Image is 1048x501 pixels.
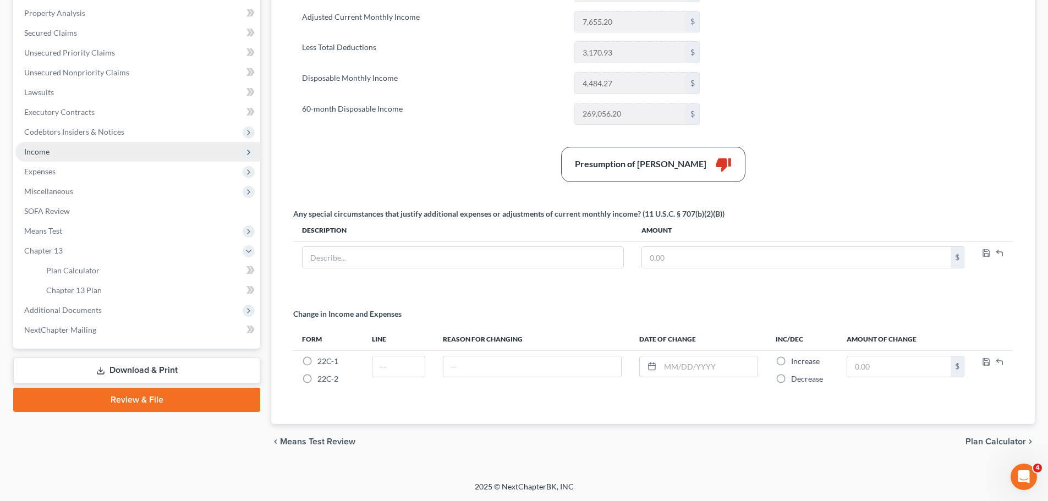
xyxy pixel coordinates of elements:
input: 0.00 [575,103,686,124]
th: Line [363,328,434,350]
th: Description [293,219,633,241]
span: Executory Contracts [24,107,95,117]
label: Adjusted Current Monthly Income [297,11,569,33]
i: thumb_down [715,156,732,173]
a: Download & Print [13,357,260,383]
a: Property Analysis [15,3,260,23]
span: Decrease [791,374,823,383]
input: MM/DD/YYYY [660,356,758,377]
input: 0.00 [575,73,686,93]
span: Unsecured Priority Claims [24,48,115,57]
th: Amount [633,219,973,241]
i: chevron_left [271,437,280,446]
button: chevron_left Means Test Review [271,437,355,446]
a: Lawsuits [15,82,260,102]
div: 2025 © NextChapterBK, INC [211,481,838,501]
span: Property Analysis [24,8,85,18]
a: Review & File [13,388,260,412]
span: Unsecured Nonpriority Claims [24,68,129,77]
span: Income [24,147,50,156]
span: Lawsuits [24,87,54,97]
span: Expenses [24,167,56,176]
span: 22C-2 [317,374,338,383]
label: Less Total Deductions [297,41,569,63]
input: -- [372,356,425,377]
div: $ [951,356,964,377]
th: Date of Change [630,328,767,350]
th: Amount of Change [838,328,973,350]
th: Form [293,328,363,350]
p: Change in Income and Expenses [293,309,402,320]
input: 0.00 [575,42,686,63]
span: Plan Calculator [965,437,1026,446]
div: $ [951,247,964,268]
input: 0.00 [642,247,951,268]
span: Chapter 13 [24,246,63,255]
th: Reason for Changing [434,328,630,350]
input: 0.00 [575,12,686,32]
label: 60-month Disposable Income [297,103,569,125]
label: Disposable Monthly Income [297,72,569,94]
iframe: Intercom live chat [1011,464,1037,490]
th: Inc/Dec [767,328,838,350]
input: 0.00 [847,356,951,377]
a: Unsecured Nonpriority Claims [15,63,260,82]
div: $ [686,73,699,93]
div: $ [686,12,699,32]
div: $ [686,42,699,63]
input: Describe... [303,247,623,268]
span: Plan Calculator [46,266,100,275]
a: Plan Calculator [37,261,260,280]
a: Executory Contracts [15,102,260,122]
span: Miscellaneous [24,186,73,196]
i: chevron_right [1026,437,1035,446]
span: Increase [791,356,820,366]
span: Means Test [24,226,62,235]
span: Chapter 13 Plan [46,285,102,295]
div: Presumption of [PERSON_NAME] [575,158,706,170]
span: NextChapter Mailing [24,325,96,334]
button: Plan Calculator chevron_right [965,437,1035,446]
a: Chapter 13 Plan [37,280,260,300]
span: Secured Claims [24,28,77,37]
a: NextChapter Mailing [15,320,260,340]
span: 22C-1 [317,356,338,366]
a: Secured Claims [15,23,260,43]
a: SOFA Review [15,201,260,221]
a: Unsecured Priority Claims [15,43,260,63]
div: Any special circumstances that justify additional expenses or adjustments of current monthly inco... [293,208,725,219]
span: Additional Documents [24,305,102,315]
span: Means Test Review [280,437,355,446]
span: Codebtors Insiders & Notices [24,127,124,136]
input: -- [443,356,621,377]
span: SOFA Review [24,206,70,216]
span: 4 [1033,464,1042,472]
div: $ [686,103,699,124]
